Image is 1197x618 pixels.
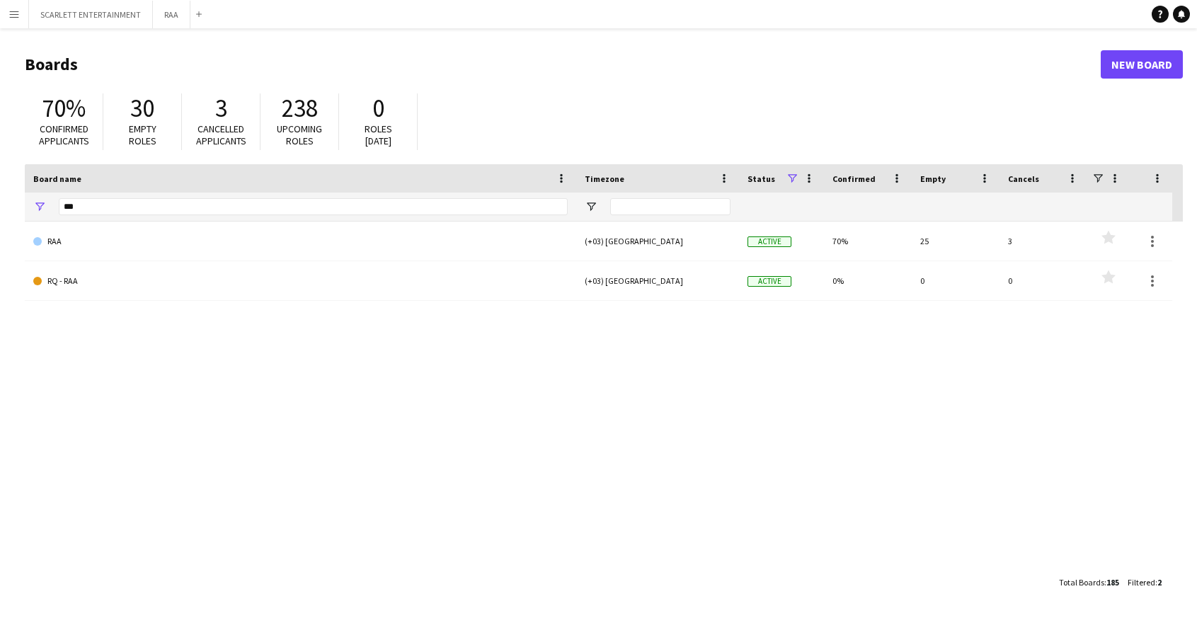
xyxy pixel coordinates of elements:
span: Active [748,236,791,247]
span: 0 [372,93,384,124]
div: 0 [912,261,1000,300]
input: Board name Filter Input [59,198,568,215]
div: 0 [1000,261,1087,300]
span: 185 [1106,577,1119,588]
span: Total Boards [1059,577,1104,588]
a: RAA [33,222,568,261]
span: Timezone [585,173,624,184]
div: (+03) [GEOGRAPHIC_DATA] [576,222,739,261]
button: Open Filter Menu [585,200,597,213]
div: 0% [824,261,912,300]
span: 3 [215,93,227,124]
span: 238 [282,93,318,124]
span: Filtered [1128,577,1155,588]
span: Status [748,173,775,184]
div: 70% [824,222,912,261]
span: Confirmed applicants [39,122,89,147]
a: New Board [1101,50,1183,79]
span: Cancelled applicants [196,122,246,147]
div: 25 [912,222,1000,261]
span: 2 [1157,577,1162,588]
span: Active [748,276,791,287]
span: Board name [33,173,81,184]
span: 30 [130,93,154,124]
h1: Boards [25,54,1101,75]
span: 70% [42,93,86,124]
span: Cancels [1008,173,1039,184]
span: Confirmed [832,173,876,184]
input: Timezone Filter Input [610,198,731,215]
div: : [1128,568,1162,596]
span: Empty roles [129,122,156,147]
button: RAA [153,1,190,28]
span: Empty [920,173,946,184]
div: 3 [1000,222,1087,261]
a: RQ - RAA [33,261,568,301]
span: Roles [DATE] [365,122,392,147]
div: : [1059,568,1119,596]
button: Open Filter Menu [33,200,46,213]
span: Upcoming roles [277,122,322,147]
button: SCARLETT ENTERTAINMENT [29,1,153,28]
div: (+03) [GEOGRAPHIC_DATA] [576,261,739,300]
